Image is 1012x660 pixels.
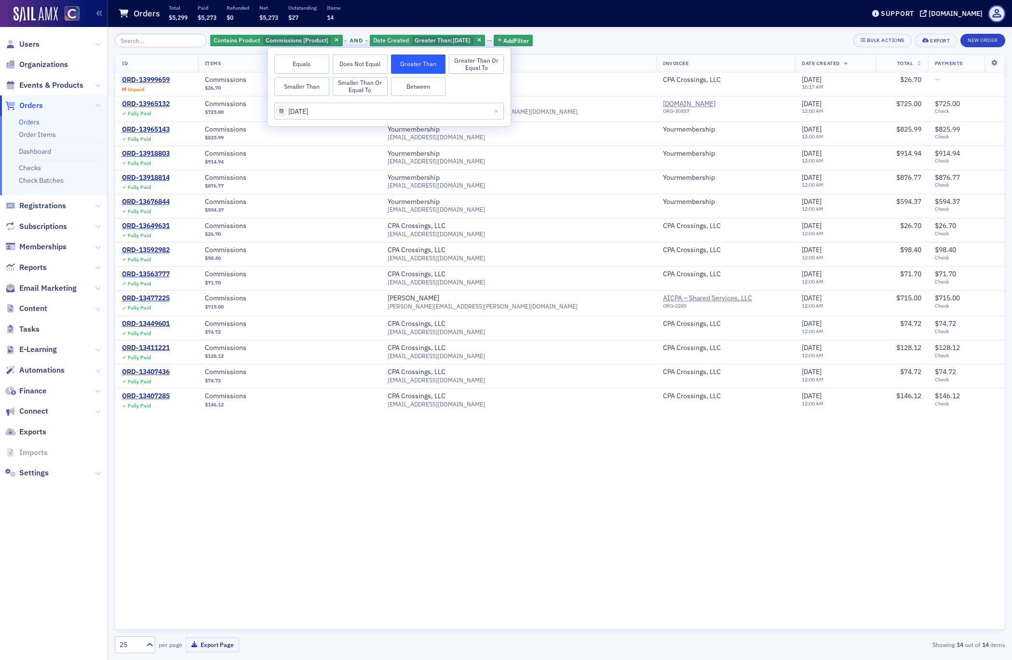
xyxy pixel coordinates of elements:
[205,125,326,134] span: Commissions
[388,270,445,279] a: CPA Crossings, LLC
[663,76,721,84] a: CPA Crossings, LLC
[19,365,65,376] span: Automations
[388,198,440,206] a: Yourmembership
[388,158,485,165] span: [EMAIL_ADDRESS][DOMAIN_NAME]
[122,320,170,328] a: ORD-13449601
[388,392,445,401] a: CPA Crossings, LLC
[388,294,439,303] div: [PERSON_NAME]
[5,386,47,396] a: Finance
[19,130,56,139] a: Order Items
[205,149,326,158] span: Commissions
[896,197,921,206] span: $594.37
[388,174,440,182] div: Yourmembership
[122,100,170,108] div: ORD-13965132
[802,60,839,67] span: Date Created
[900,221,921,230] span: $26.70
[663,60,688,67] span: Invoicee
[802,75,822,84] span: [DATE]
[259,4,278,11] p: Net
[122,270,170,279] div: ORD-13563777
[205,174,326,182] span: Commissions
[663,270,788,279] span: CPA Crossings, LLC
[122,294,170,303] div: ORD-13477225
[663,125,715,134] a: Yourmembership
[5,303,47,314] a: Content
[5,39,40,50] a: Users
[388,255,485,262] span: [EMAIL_ADDRESS][DOMAIN_NAME]
[19,406,48,417] span: Connect
[663,222,721,230] div: CPA Crossings, LLC
[198,4,216,11] p: Paid
[5,406,48,417] a: Connect
[205,246,326,255] span: Commissions
[327,13,334,21] span: 14
[900,75,921,84] span: $26.70
[205,60,221,67] span: Items
[205,294,326,303] a: Commissions
[391,77,446,96] button: Between
[663,270,721,279] div: CPA Crossings, LLC
[935,245,956,254] span: $98.40
[227,13,233,21] span: $0
[122,198,170,206] div: ORD-13676844
[19,80,83,91] span: Events & Products
[205,344,326,352] span: Commissions
[663,294,752,303] a: AICPA – Shared Services, LLC
[663,198,788,206] span: Yourmembership
[663,222,788,230] span: CPA Crossings, LLC
[388,230,485,238] span: [EMAIL_ADDRESS][DOMAIN_NAME]
[19,283,77,294] span: Email Marketing
[134,8,160,19] h1: Orders
[19,386,47,396] span: Finance
[205,100,326,108] a: Commissions
[5,324,40,335] a: Tasks
[122,149,170,158] div: ORD-13918803
[205,76,326,84] span: Commissions
[388,222,445,230] a: CPA Crossings, LLC
[5,80,83,91] a: Events & Products
[896,99,921,108] span: $725.00
[935,99,960,108] span: $725.00
[347,37,365,44] span: and
[128,136,151,142] div: Fully Paid
[663,125,788,134] span: Yourmembership
[388,246,445,255] a: CPA Crossings, LLC
[935,319,956,328] span: $74.72
[122,174,170,182] a: ORD-13918814
[988,5,1005,22] span: Profile
[19,118,40,126] a: Orders
[663,344,721,352] div: CPA Crossings, LLC
[663,246,788,255] span: CPA Crossings, LLC
[663,320,788,328] span: CPA Crossings, LLC
[205,368,326,377] span: Commissions
[663,100,788,118] span: CPA.com
[274,54,329,74] button: Equals
[205,255,221,261] span: $98.40
[663,303,752,312] div: ORG-2285
[449,54,504,74] button: Greater Than or Equal To
[663,149,715,158] div: Yourmembership
[663,392,721,401] a: CPA Crossings, LLC
[897,60,913,67] span: Total
[115,34,207,47] input: Search…
[388,368,445,377] div: CPA Crossings, LLC
[19,176,64,185] a: Check Batches
[802,99,822,108] span: [DATE]
[205,392,326,401] span: Commissions
[802,278,823,285] time: 12:00 AM
[867,38,904,43] div: Bulk Actions
[210,35,343,47] div: Commissions [Product]
[935,294,960,302] span: $715.00
[929,9,983,18] div: [DOMAIN_NAME]
[935,60,963,67] span: Payments
[205,183,224,189] span: $876.77
[274,103,504,120] input: MM/DD/YYYY
[122,125,170,134] div: ORD-13965143
[802,269,822,278] span: [DATE]
[935,149,960,158] span: $914.94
